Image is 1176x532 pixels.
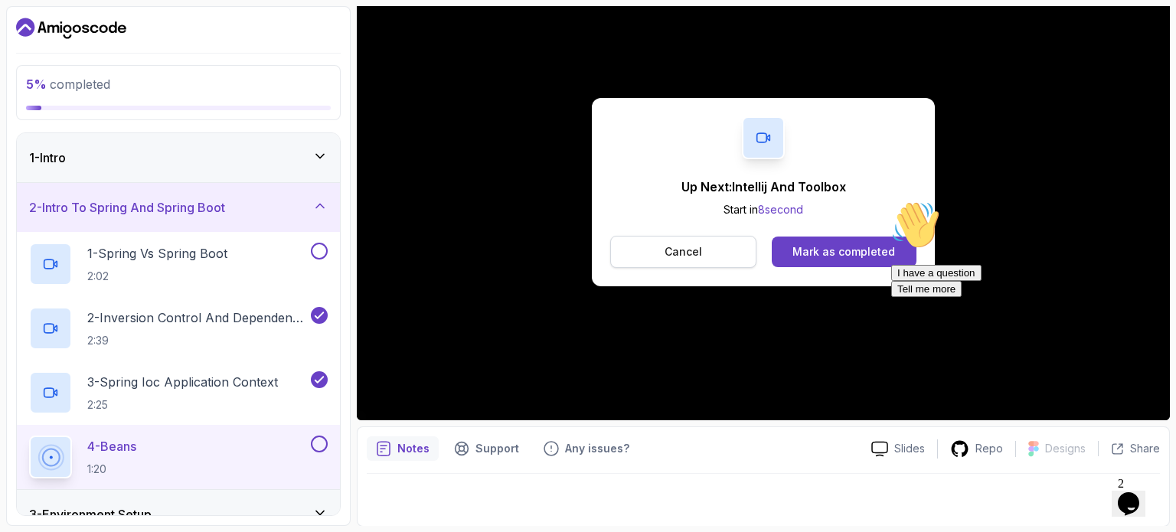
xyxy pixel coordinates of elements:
div: Mark as completed [792,244,895,259]
p: Up Next: Intellij And Toolbox [681,178,846,196]
p: 3 - Spring Ioc Application Context [87,373,278,391]
div: 👋Hi! How can we help?I have a questionTell me more [6,6,282,103]
span: completed [26,77,110,92]
p: Start in [681,202,846,217]
button: notes button [367,436,439,461]
button: Feedback button [534,436,639,461]
iframe: chat widget [1112,471,1161,517]
button: 2-Inversion Control And Dependency Injection2:39 [29,307,328,350]
iframe: chat widget [885,194,1161,463]
button: 3-Spring Ioc Application Context2:25 [29,371,328,414]
button: Mark as completed [772,237,916,267]
p: 2 - Inversion Control And Dependency Injection [87,308,308,327]
h3: 2 - Intro To Spring And Spring Boot [29,198,225,217]
span: 8 second [758,203,803,216]
h3: 3 - Environment Setup [29,505,152,524]
span: 5 % [26,77,47,92]
button: I have a question [6,70,96,86]
button: Support button [445,436,528,461]
button: 1-Spring Vs Spring Boot2:02 [29,243,328,286]
button: 4-Beans1:20 [29,436,328,478]
button: 1-Intro [17,133,340,182]
a: Dashboard [16,16,126,41]
p: Support [475,441,519,456]
button: Tell me more [6,86,77,103]
h3: 1 - Intro [29,149,66,167]
button: Cancel [610,236,756,268]
span: Hi! How can we help? [6,46,152,57]
p: 2:39 [87,333,308,348]
p: Cancel [665,244,702,259]
p: 2:02 [87,269,227,284]
p: 1:20 [87,462,136,477]
p: 1 - Spring Vs Spring Boot [87,244,227,263]
p: 2:25 [87,397,278,413]
button: 2-Intro To Spring And Spring Boot [17,183,340,232]
img: :wave: [6,6,55,55]
p: 4 - Beans [87,437,136,455]
p: Notes [397,441,430,456]
p: Any issues? [565,441,629,456]
a: Slides [859,441,937,457]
